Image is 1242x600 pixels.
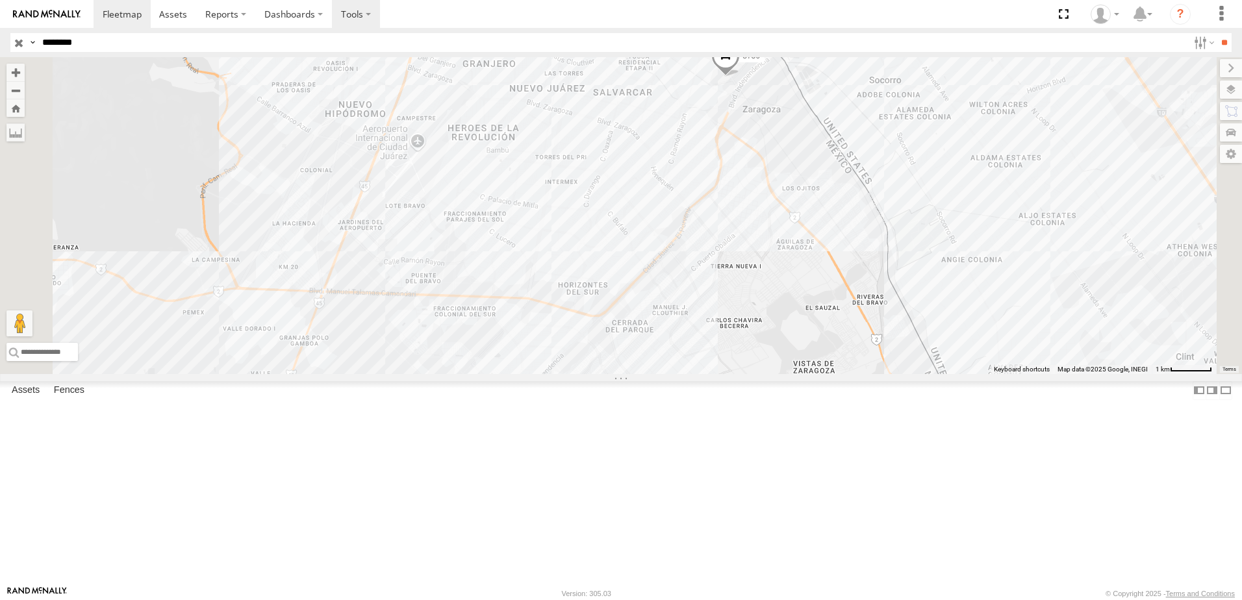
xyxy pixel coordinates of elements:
[13,10,81,19] img: rand-logo.svg
[994,365,1050,374] button: Keyboard shortcuts
[6,81,25,99] button: Zoom out
[5,381,46,399] label: Assets
[1086,5,1124,24] div: omar hernandez
[7,587,67,600] a: Visit our Website
[1223,367,1236,372] a: Terms
[1193,381,1206,400] label: Dock Summary Table to the Left
[47,381,91,399] label: Fences
[1156,366,1170,373] span: 1 km
[1219,381,1232,400] label: Hide Summary Table
[1152,365,1216,374] button: Map Scale: 1 km per 61 pixels
[1058,366,1148,373] span: Map data ©2025 Google, INEGI
[6,99,25,117] button: Zoom Home
[1106,590,1235,597] div: © Copyright 2025 -
[562,590,611,597] div: Version: 305.03
[1220,145,1242,163] label: Map Settings
[1189,33,1217,52] label: Search Filter Options
[1166,590,1235,597] a: Terms and Conditions
[27,33,38,52] label: Search Query
[1206,381,1219,400] label: Dock Summary Table to the Right
[6,123,25,142] label: Measure
[6,310,32,336] button: Drag Pegman onto the map to open Street View
[6,64,25,81] button: Zoom in
[1170,4,1191,25] i: ?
